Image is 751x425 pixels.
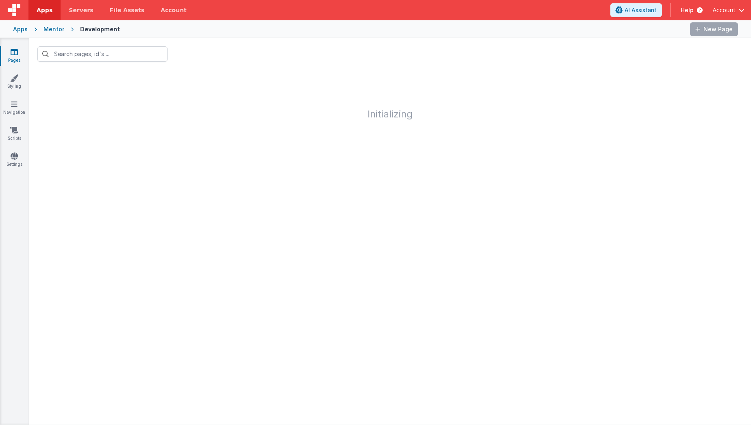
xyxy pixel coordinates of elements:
button: New Page [690,22,738,36]
div: Mentor [44,25,64,33]
h1: Initializing [29,70,751,119]
button: Account [712,6,744,14]
span: Help [681,6,694,14]
span: File Assets [110,6,145,14]
div: Development [80,25,120,33]
span: Servers [69,6,93,14]
span: AI Assistant [625,6,657,14]
button: AI Assistant [610,3,662,17]
input: Search pages, id's ... [37,46,168,62]
span: Apps [37,6,52,14]
div: Apps [13,25,28,33]
span: Account [712,6,736,14]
